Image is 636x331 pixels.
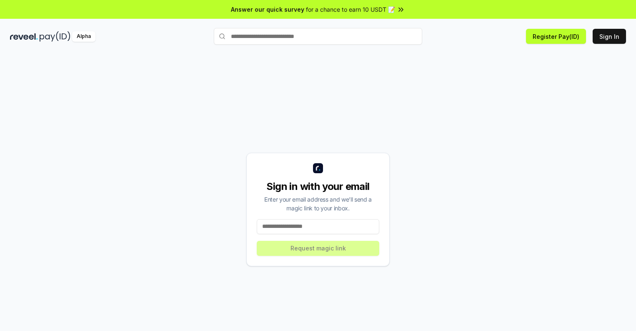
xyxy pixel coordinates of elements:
img: pay_id [40,31,70,42]
div: Enter your email address and we’ll send a magic link to your inbox. [257,195,379,212]
div: Alpha [72,31,95,42]
span: Answer our quick survey [231,5,304,14]
button: Sign In [593,29,626,44]
span: for a chance to earn 10 USDT 📝 [306,5,395,14]
img: logo_small [313,163,323,173]
button: Register Pay(ID) [526,29,586,44]
img: reveel_dark [10,31,38,42]
div: Sign in with your email [257,180,379,193]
